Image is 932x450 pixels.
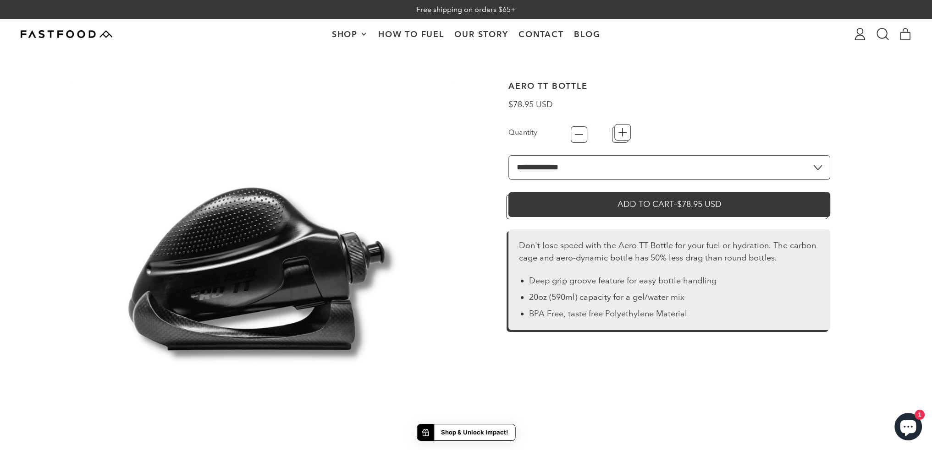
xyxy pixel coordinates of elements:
a: How To Fuel [373,20,449,49]
h1: Aero TT Bottle [508,82,830,90]
a: Our Story [449,20,513,49]
li: 20oz (590ml) capacity for a gel/water mix [529,291,820,304]
div: Don't lose speed with the Aero TT Bottle for your fuel or hydration. The carbon cage and aero-dyn... [519,239,820,264]
inbox-online-store-chat: Shopify online store chat [892,413,925,443]
li: BPA Free, taste free Polyethylene Material [529,308,820,320]
a: Blog [569,20,606,49]
button: Shop [326,20,373,49]
span: $78.95 USD [508,99,553,109]
label: Quantity [508,127,573,138]
button: + [614,124,631,141]
img: Fastfood [21,30,112,38]
li: Deep grip groove feature for easy bottle handling [529,275,820,287]
a: Contact [513,20,569,49]
button: − [573,124,590,141]
button: Add to Cart [508,192,830,217]
span: Shop [332,30,360,38]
